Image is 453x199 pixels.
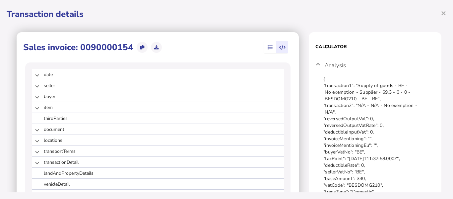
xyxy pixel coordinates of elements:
span: thirdParties [36,115,160,122]
mat-button-toggle: View summary [264,41,276,53]
mat-expansion-panel-header: date [32,69,284,80]
mat-expansion-panel-header: Analysis [315,54,435,76]
span: × [441,7,446,19]
span: landAndPropertyDetails [36,170,160,176]
h1: Sales invoice: 0090000154 [23,42,133,53]
span: document [44,126,160,133]
h1: Transaction details [7,8,446,20]
span: item [44,104,160,111]
mat-expansion-panel-header: transportTerms [32,146,284,156]
span: vehicleDetail [36,181,160,187]
mat-expansion-panel-header: buyer [32,91,284,102]
mat-expansion-panel-header: transactionDetail [32,157,284,167]
span: seller [44,82,160,89]
h1: Calculator [315,44,435,50]
span: locations [44,137,160,144]
button: Copy data to clipboard [137,42,148,53]
mat-expansion-panel-header: locations [32,135,284,146]
span: transactionDetail [44,159,160,165]
mat-expansion-panel-header: document [32,124,284,135]
span: accounting [36,192,160,198]
button: Download data as JSON [151,42,162,53]
span: date [44,71,160,78]
h4: Analysis [325,61,346,69]
mat-button-toggle: View transaction data [276,41,288,53]
span: buyer [44,93,160,100]
span: transportTerms [44,148,160,154]
mat-expansion-panel-header: seller [32,80,284,91]
mat-expansion-panel-header: item [32,102,284,113]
